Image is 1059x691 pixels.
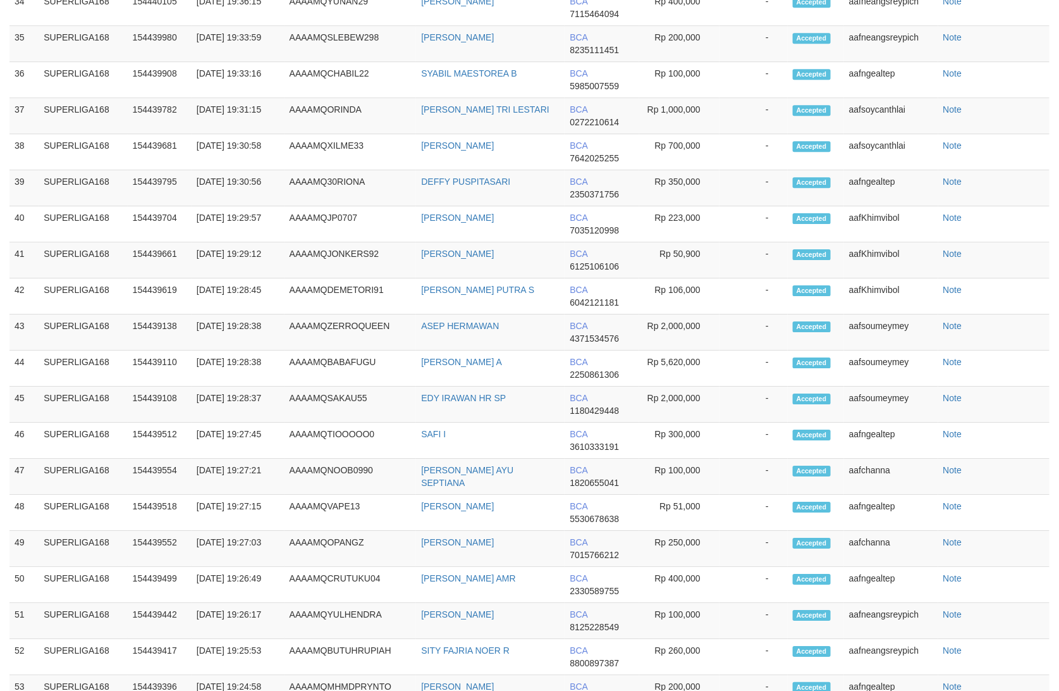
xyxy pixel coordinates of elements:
[570,514,619,524] span: 5530678638
[570,140,587,151] span: BCA
[128,242,192,278] td: 154439661
[793,502,831,513] span: Accepted
[943,465,962,475] a: Note
[943,357,962,367] a: Note
[192,495,285,531] td: [DATE] 19:27:15
[421,609,494,619] a: [PERSON_NAME]
[421,140,494,151] a: [PERSON_NAME]
[570,658,619,668] span: 8800897387
[285,387,417,423] td: AAAAMQSAKAU55
[192,278,285,314] td: [DATE] 19:28:45
[285,170,417,206] td: AAAAMQ30RIONA
[285,98,417,134] td: AAAAMQORINDA
[128,567,192,603] td: 154439499
[570,249,587,259] span: BCA
[39,495,127,531] td: SUPERLIGA168
[793,321,831,332] span: Accepted
[844,26,938,62] td: aafneangsreypich
[570,645,587,656] span: BCA
[844,98,938,134] td: aafsoycanthlai
[570,537,587,547] span: BCA
[192,134,285,170] td: [DATE] 19:30:58
[421,285,534,295] a: [PERSON_NAME] PUTRA S
[793,466,831,476] span: Accepted
[128,278,192,314] td: 154439619
[285,459,417,495] td: AAAAMQNOOB0990
[570,321,587,331] span: BCA
[39,134,127,170] td: SUPERLIGA168
[9,459,39,495] td: 47
[128,351,192,387] td: 154439110
[192,459,285,495] td: [DATE] 19:27:21
[9,387,39,423] td: 45
[639,170,719,206] td: Rp 350,000
[570,550,619,560] span: 7015766212
[793,141,831,152] span: Accepted
[639,278,719,314] td: Rp 106,000
[570,32,587,42] span: BCA
[570,609,587,619] span: BCA
[192,62,285,98] td: [DATE] 19:33:16
[285,495,417,531] td: AAAAMQVAPE13
[39,387,127,423] td: SUPERLIGA168
[844,531,938,567] td: aafchanna
[192,603,285,639] td: [DATE] 19:26:17
[570,333,619,344] span: 4371534576
[39,62,127,98] td: SUPERLIGA168
[844,170,938,206] td: aafngealtep
[192,314,285,351] td: [DATE] 19:28:38
[943,573,962,583] a: Note
[285,531,417,567] td: AAAAMQOPANGZ
[128,98,192,134] td: 154439782
[570,213,587,223] span: BCA
[39,170,127,206] td: SUPERLIGA168
[39,459,127,495] td: SUPERLIGA168
[719,495,788,531] td: -
[128,314,192,351] td: 154439138
[192,639,285,675] td: [DATE] 19:25:53
[570,429,587,439] span: BCA
[421,321,499,331] a: ASEP HERMAWAN
[128,531,192,567] td: 154439552
[128,387,192,423] td: 154439108
[639,423,719,459] td: Rp 300,000
[192,351,285,387] td: [DATE] 19:28:38
[421,645,510,656] a: SITY FAJRIA NOER R
[9,62,39,98] td: 36
[793,33,831,44] span: Accepted
[192,242,285,278] td: [DATE] 19:29:12
[421,393,506,403] a: EDY IRAWAN HR SP
[793,285,831,296] span: Accepted
[719,170,788,206] td: -
[9,134,39,170] td: 38
[570,501,587,511] span: BCA
[192,567,285,603] td: [DATE] 19:26:49
[39,206,127,242] td: SUPERLIGA168
[128,603,192,639] td: 154439442
[285,351,417,387] td: AAAAMQBABAFUGU
[421,68,517,78] a: SYABIL MAESTOREA B
[793,430,831,440] span: Accepted
[128,26,192,62] td: 154439980
[9,98,39,134] td: 37
[9,314,39,351] td: 43
[285,62,417,98] td: AAAAMQCHABIL22
[719,314,788,351] td: -
[39,26,127,62] td: SUPERLIGA168
[570,406,619,416] span: 1180429448
[128,459,192,495] td: 154439554
[39,603,127,639] td: SUPERLIGA168
[128,170,192,206] td: 154439795
[421,537,494,547] a: [PERSON_NAME]
[9,242,39,278] td: 41
[285,314,417,351] td: AAAAMQZERROQUEEN
[793,646,831,657] span: Accepted
[39,639,127,675] td: SUPERLIGA168
[570,261,619,271] span: 6125106106
[128,423,192,459] td: 154439512
[421,573,515,583] a: [PERSON_NAME] AMR
[844,314,938,351] td: aafsoumeymey
[793,394,831,404] span: Accepted
[719,387,788,423] td: -
[570,465,587,475] span: BCA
